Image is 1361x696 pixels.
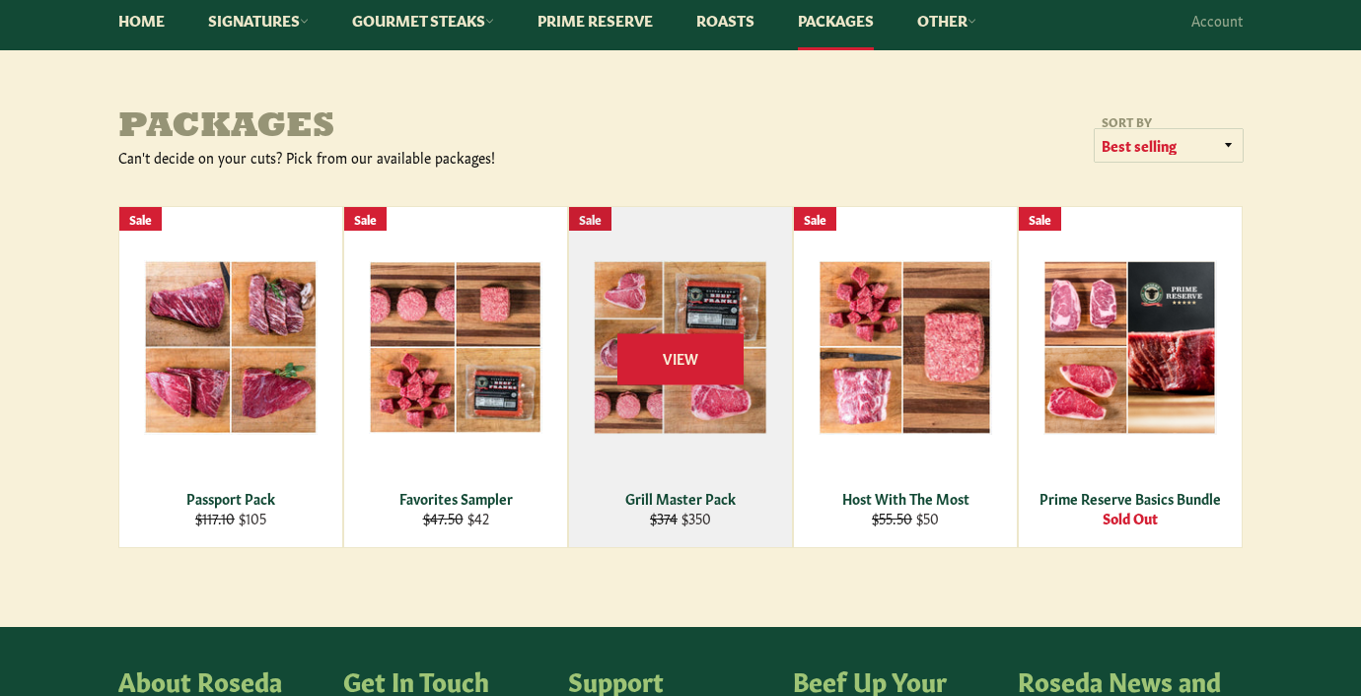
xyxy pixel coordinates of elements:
div: Favorites Sampler [357,489,555,508]
s: $55.50 [872,508,912,527]
h4: About Roseda [118,666,323,694]
div: $50 [807,509,1005,527]
a: Prime Reserve Basics Bundle Prime Reserve Basics Bundle Sold Out [1018,206,1243,548]
h1: Packages [118,108,680,148]
img: Host With The Most [819,260,992,435]
img: Passport Pack [144,260,318,434]
div: Sale [1019,207,1061,232]
span: View [617,334,744,384]
div: Host With The Most [807,489,1005,508]
div: Passport Pack [132,489,330,508]
h4: Get In Touch [343,666,548,694]
div: Prime Reserve Basics Bundle [1032,489,1230,508]
div: Sale [794,207,836,232]
div: $105 [132,509,330,527]
label: Sort by [1095,113,1243,130]
a: Favorites Sampler Favorites Sampler $47.50 $42 [343,206,568,548]
a: Host With The Most Host With The Most $55.50 $50 [793,206,1018,548]
div: $42 [357,509,555,527]
div: Sold Out [1032,509,1230,527]
a: Passport Pack Passport Pack $117.10 $105 [118,206,343,548]
div: Sale [119,207,162,232]
img: Prime Reserve Basics Bundle [1043,260,1217,435]
s: $117.10 [195,508,235,527]
s: $47.50 [423,508,464,527]
a: Grill Master Pack Grill Master Pack $374 $350 View [568,206,793,548]
h4: Support [568,666,773,694]
img: Favorites Sampler [369,261,542,434]
div: Can't decide on your cuts? Pick from our available packages! [118,148,680,167]
div: Sale [344,207,387,232]
div: Grill Master Pack [582,489,780,508]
